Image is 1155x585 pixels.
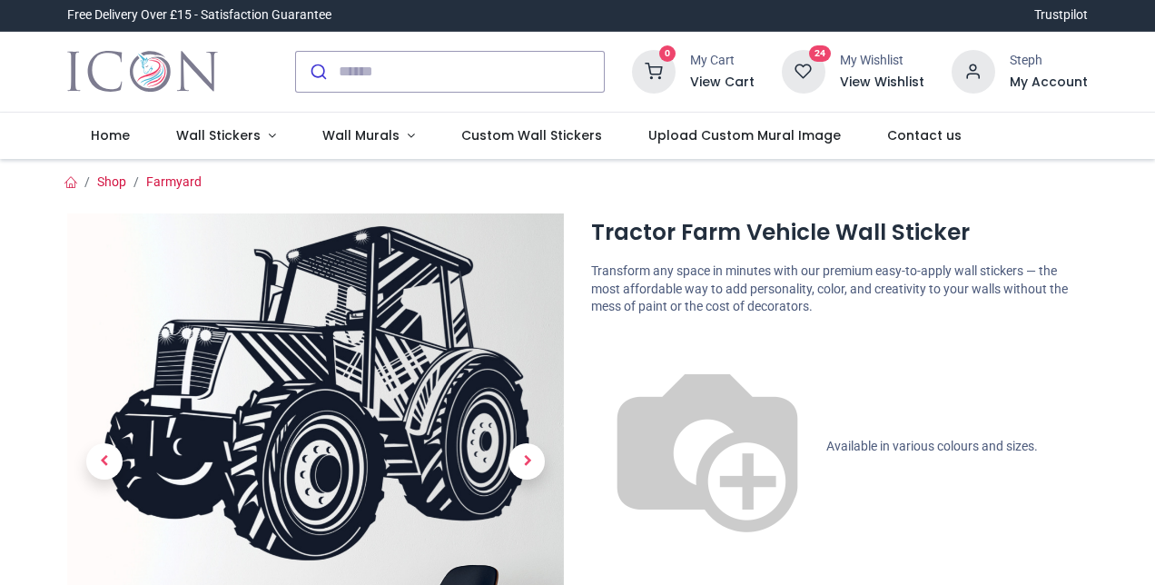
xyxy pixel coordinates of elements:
div: Steph [1010,52,1088,70]
sup: 24 [809,45,832,63]
a: Farmyard [146,174,202,189]
a: 0 [632,63,676,77]
img: color-wheel.png [591,331,824,563]
span: Custom Wall Stickers [461,126,602,144]
a: Shop [97,174,126,189]
span: Previous [86,443,123,480]
span: Contact us [887,126,962,144]
p: Transform any space in minutes with our premium easy-to-apply wall stickers — the most affordable... [591,263,1088,316]
img: Icon Wall Stickers [67,46,217,97]
button: Submit [296,52,339,92]
a: View Cart [690,74,755,92]
a: Logo of Icon Wall Stickers [67,46,217,97]
a: Wall Murals [299,113,438,160]
div: My Wishlist [840,52,924,70]
div: Free Delivery Over £15 - Satisfaction Guarantee [67,6,331,25]
a: 24 [782,63,825,77]
span: Next [508,443,545,480]
a: Trustpilot [1034,6,1088,25]
span: Wall Murals [322,126,400,144]
a: Wall Stickers [153,113,300,160]
div: My Cart [690,52,755,70]
span: Available in various colours and sizes. [826,439,1038,453]
span: Wall Stickers [176,126,261,144]
sup: 0 [659,45,676,63]
span: Upload Custom Mural Image [648,126,841,144]
a: View Wishlist [840,74,924,92]
a: My Account [1010,74,1088,92]
h1: Tractor Farm Vehicle Wall Sticker [591,217,1088,248]
span: Home [91,126,130,144]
